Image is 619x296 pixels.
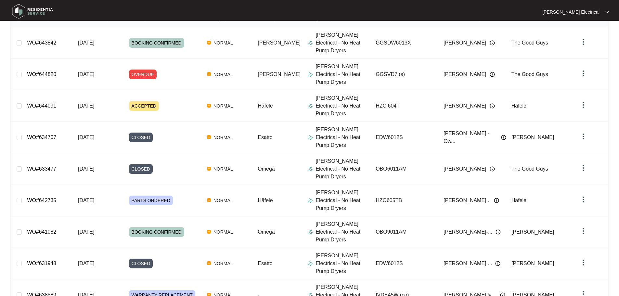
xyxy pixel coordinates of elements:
p: [PERSON_NAME] Electrical - No Heat Pump Dryers [316,220,370,244]
span: [DATE] [78,166,94,172]
span: [PERSON_NAME] [511,135,554,140]
span: BOOKING CONFIRMED [129,227,184,237]
img: Info icon [494,198,499,203]
img: Info icon [501,135,506,140]
span: NORMAL [211,228,236,236]
img: Vercel Logo [207,198,211,202]
span: NORMAL [211,102,236,110]
span: CLOSED [129,133,153,142]
td: HZCI604T [370,90,438,122]
span: NORMAL [211,134,236,141]
img: Vercel Logo [207,261,211,265]
span: [PERSON_NAME] - Ow... [444,130,498,145]
img: Assigner Icon [308,72,313,77]
img: Vercel Logo [207,135,211,139]
span: [DATE] [78,103,94,109]
span: The Good Guys [511,71,548,77]
img: Info icon [490,40,495,45]
img: dropdown arrow [579,101,587,109]
td: EDW6012S [370,122,438,153]
img: Vercel Logo [207,41,211,45]
img: Assigner Icon [308,261,313,266]
span: [PERSON_NAME] ... [444,260,492,267]
span: The Good Guys [511,166,548,172]
td: GGSDW6013X [370,27,438,59]
img: Info icon [490,103,495,109]
span: [PERSON_NAME] [511,229,554,235]
span: Häfele [258,103,273,109]
img: dropdown arrow [579,196,587,203]
p: [PERSON_NAME] Electrical - No Heat Pump Dryers [316,189,370,212]
span: NORMAL [211,39,236,47]
span: NORMAL [211,197,236,204]
span: [DATE] [78,198,94,203]
span: Esatto [258,135,272,140]
a: WO#642735 [27,198,56,203]
span: Häfele [258,198,273,203]
span: OVERDUE [129,70,157,79]
img: dropdown arrow [579,164,587,172]
span: [PERSON_NAME] [444,102,486,110]
p: [PERSON_NAME] Electrical - No Heat Pump Dryers [316,126,370,149]
span: Hafele [511,103,526,109]
img: Vercel Logo [207,230,211,234]
span: [PERSON_NAME] [444,165,486,173]
p: [PERSON_NAME] Electrical - No Heat Pump Dryers [316,94,370,118]
img: Info icon [495,261,500,266]
span: [DATE] [78,71,94,77]
a: WO#631948 [27,261,56,266]
span: [PERSON_NAME]-... [444,228,492,236]
span: Hafele [511,198,526,203]
span: PARTS ORDERED [129,196,173,205]
img: Vercel Logo [207,72,211,76]
span: [PERSON_NAME] [258,71,301,77]
td: OBO6011AM [370,153,438,185]
td: GGSVD7 (s) [370,59,438,90]
span: [DATE] [78,135,94,140]
a: WO#643842 [27,40,56,45]
img: Info icon [496,229,501,235]
a: WO#633477 [27,166,56,172]
img: dropdown arrow [605,10,609,14]
span: Esatto [258,261,272,266]
span: [PERSON_NAME] [444,39,486,47]
span: ACCEPTED [129,101,159,111]
p: [PERSON_NAME] Electrical - No Heat Pump Dryers [316,157,370,181]
img: Assigner Icon [308,103,313,109]
span: [DATE] [78,40,94,45]
span: [DATE] [78,229,94,235]
img: dropdown arrow [579,38,587,46]
span: NORMAL [211,71,236,78]
img: dropdown arrow [579,70,587,77]
a: WO#634707 [27,135,56,140]
img: Assigner Icon [308,166,313,172]
span: Omega [258,229,275,235]
span: [PERSON_NAME] [258,40,301,45]
span: CLOSED [129,259,153,268]
span: [PERSON_NAME] [444,71,486,78]
span: CLOSED [129,164,153,174]
img: Vercel Logo [207,104,211,108]
img: Vercel Logo [207,167,211,171]
img: dropdown arrow [579,259,587,266]
span: [PERSON_NAME] [511,261,554,266]
img: Assigner Icon [308,135,313,140]
img: dropdown arrow [579,133,587,140]
img: Info icon [490,166,495,172]
td: HZO605TB [370,185,438,216]
img: dropdown arrow [579,227,587,235]
span: NORMAL [211,260,236,267]
p: [PERSON_NAME] Electrical - No Heat Pump Dryers [316,252,370,275]
span: BOOKING CONFIRMED [129,38,184,48]
span: [PERSON_NAME]... [444,197,491,204]
img: residentia service logo [10,2,55,21]
a: WO#644820 [27,71,56,77]
p: [PERSON_NAME] Electrical - No Heat Pump Dryers [316,63,370,86]
img: Assigner Icon [308,229,313,235]
p: [PERSON_NAME] Electrical - No Heat Pump Dryers [316,31,370,55]
img: Assigner Icon [308,198,313,203]
span: [DATE] [78,261,94,266]
td: EDW6012S [370,248,438,279]
span: Omega [258,166,275,172]
a: WO#641082 [27,229,56,235]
